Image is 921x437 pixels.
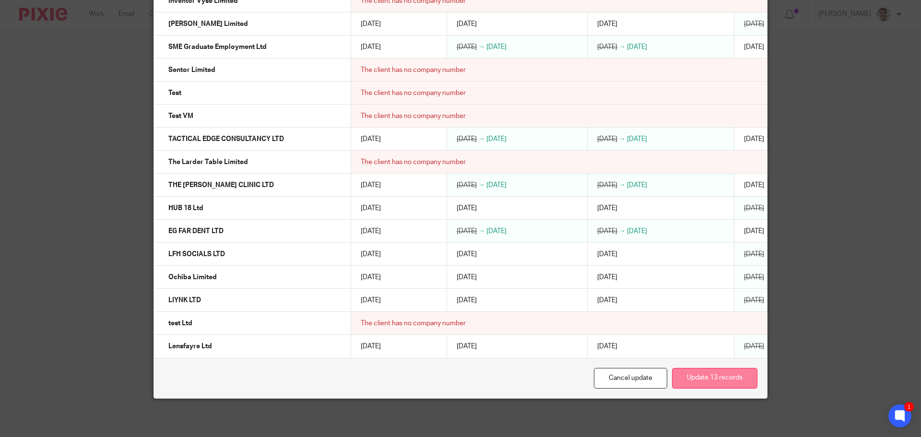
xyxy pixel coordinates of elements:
td: Sentor Limited [154,59,351,82]
span: [DATE] [744,21,764,27]
span: [DATE] [361,251,381,258]
span: [DATE] [744,274,764,281]
span: [DATE] [744,228,764,235]
span: [DATE] [457,228,477,235]
span: → [766,297,772,304]
span: [DATE] [744,136,764,142]
span: → [478,44,485,50]
td: LFH SOCIALS LTD [154,243,351,266]
span: [DATE] [486,182,507,189]
span: → [766,274,772,281]
td: Test [154,82,351,105]
span: [DATE] [744,182,764,189]
span: → [619,182,626,189]
span: → [619,136,626,142]
div: 1 [904,402,914,412]
span: [DATE] [457,343,477,350]
span: [DATE] [457,297,477,304]
span: [DATE] [457,251,477,258]
span: [DATE] [361,182,381,189]
a: Cancel update [594,368,667,389]
span: [DATE] [597,182,617,189]
button: Update 13 records [672,368,757,389]
span: [DATE] [627,182,647,189]
span: [DATE] [597,44,617,50]
span: [DATE] [457,44,477,50]
span: [DATE] [361,205,381,212]
span: [DATE] [486,228,507,235]
span: [DATE] [361,274,381,281]
span: [DATE] [457,205,477,212]
td: THE [PERSON_NAME] CLINIC LTD [154,174,351,197]
span: → [766,343,772,350]
span: [DATE] [597,228,617,235]
span: [DATE] [597,274,617,281]
span: [DATE] [361,136,381,142]
span: [DATE] [597,251,617,258]
span: [DATE] [486,136,507,142]
span: [DATE] [627,228,647,235]
span: [DATE] [744,343,764,350]
span: [DATE] [361,21,381,27]
span: [DATE] [486,44,507,50]
span: [DATE] [597,21,617,27]
td: HUB 18 Ltd [154,197,351,220]
span: [DATE] [361,297,381,304]
td: LIYNK LTD [154,289,351,312]
span: [DATE] [744,297,764,304]
span: [DATE] [361,44,381,50]
td: EG FAR DENT LTD [154,220,351,243]
span: → [766,205,772,212]
span: [DATE] [457,274,477,281]
td: [PERSON_NAME] Limited [154,12,351,35]
span: [DATE] [744,251,764,258]
span: [DATE] [744,205,764,212]
span: [DATE] [597,297,617,304]
td: TACTICAL EDGE CONSULTANCY LTD [154,128,351,151]
span: [DATE] [597,136,617,142]
td: Test VM [154,105,351,128]
span: [DATE] [597,343,617,350]
td: Ochiba Limited [154,266,351,289]
span: [DATE] [361,228,381,235]
span: [DATE] [627,136,647,142]
span: → [478,182,485,189]
span: → [619,228,626,235]
span: → [766,251,772,258]
span: → [766,21,772,27]
span: [DATE] [627,44,647,50]
span: [DATE] [597,205,617,212]
span: [DATE] [457,182,477,189]
td: SME Graduate Employment Ltd [154,35,351,59]
td: Lensfayre Ltd [154,335,351,358]
td: The Larder Table Limited [154,151,351,174]
span: → [619,44,626,50]
span: → [478,228,485,235]
span: [DATE] [457,136,477,142]
span: → [478,136,485,142]
span: [DATE] [744,44,764,50]
td: test Ltd [154,312,351,335]
span: [DATE] [457,21,477,27]
span: [DATE] [361,343,381,350]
